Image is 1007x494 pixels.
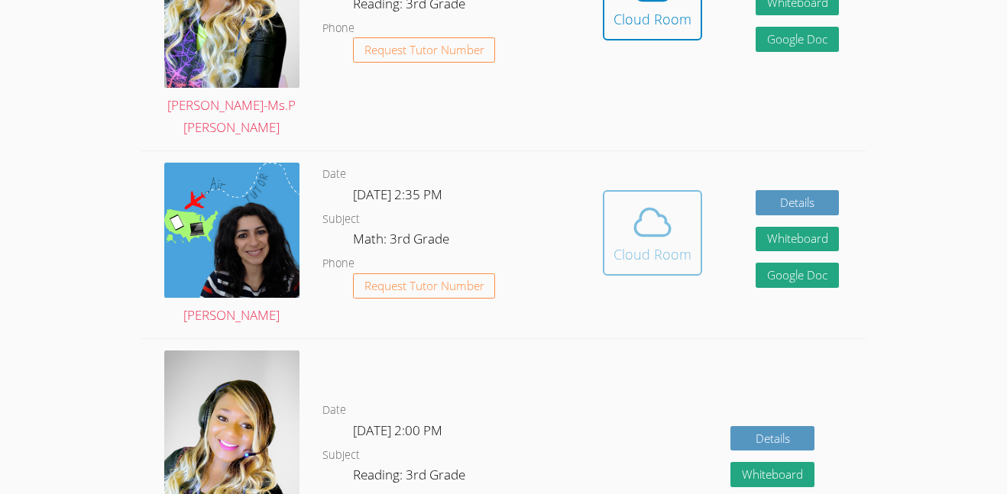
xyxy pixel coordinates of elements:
span: Request Tutor Number [364,44,484,56]
button: Cloud Room [603,190,702,276]
span: [DATE] 2:35 PM [353,186,442,203]
dt: Phone [322,254,355,273]
dt: Subject [322,446,360,465]
button: Request Tutor Number [353,273,496,299]
div: Cloud Room [614,8,691,30]
dt: Date [322,401,346,420]
a: Google Doc [756,263,840,288]
dt: Date [322,165,346,184]
span: [DATE] 2:00 PM [353,421,442,439]
button: Request Tutor Number [353,37,496,63]
a: Google Doc [756,27,840,52]
span: Request Tutor Number [364,280,484,292]
dd: Math: 3rd Grade [353,228,452,254]
div: Cloud Room [614,244,691,265]
a: Details [730,426,814,451]
a: [PERSON_NAME] [164,163,300,327]
dt: Phone [322,19,355,38]
dd: Reading: 3rd Grade [353,464,468,490]
img: air%20tutor%20avatar.png [164,163,300,298]
button: Whiteboard [756,227,840,252]
a: Details [756,190,840,215]
dt: Subject [322,210,360,229]
button: Whiteboard [730,462,814,487]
